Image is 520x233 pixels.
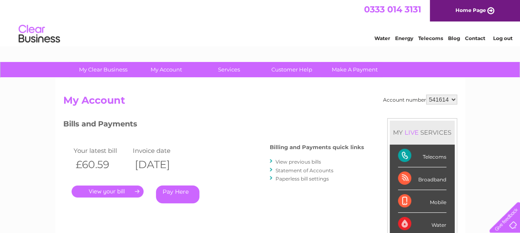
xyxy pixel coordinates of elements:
a: Water [374,35,390,41]
th: £60.59 [72,156,131,173]
a: Contact [465,35,485,41]
td: Invoice date [131,145,190,156]
img: logo.png [18,21,60,47]
div: Clear Business is a trading name of Verastar Limited (registered in [GEOGRAPHIC_DATA] No. 3667643... [65,5,456,40]
a: Blog [448,35,460,41]
div: MY SERVICES [390,121,455,144]
a: Services [195,62,263,77]
a: . [72,185,144,197]
h4: Billing and Payments quick links [270,144,364,150]
a: My Clear Business [69,62,137,77]
a: Make A Payment [321,62,389,77]
div: Broadband [398,167,446,190]
a: 0333 014 3131 [364,4,421,14]
h2: My Account [63,95,457,110]
td: Your latest bill [72,145,131,156]
th: [DATE] [131,156,190,173]
a: Log out [493,35,512,41]
h3: Bills and Payments [63,118,364,133]
a: Pay Here [156,185,199,203]
a: Telecoms [418,35,443,41]
a: Statement of Accounts [276,167,333,174]
a: View previous bills [276,159,321,165]
div: Telecoms [398,145,446,167]
div: LIVE [403,128,420,136]
a: Paperless bill settings [276,176,329,182]
div: Account number [383,95,457,105]
div: Mobile [398,190,446,213]
a: Customer Help [258,62,326,77]
a: My Account [132,62,200,77]
a: Energy [395,35,413,41]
